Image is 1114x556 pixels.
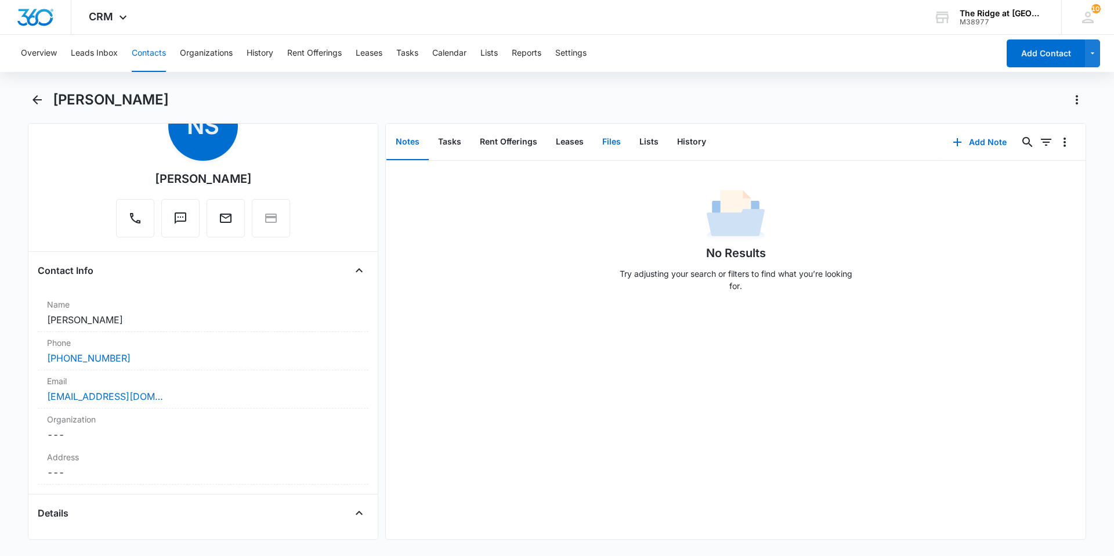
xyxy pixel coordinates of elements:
button: Add Note [941,128,1018,156]
a: Text [161,217,200,227]
h4: Contact Info [38,263,93,277]
span: 101 [1091,4,1101,13]
button: Reports [512,35,541,72]
button: Overview [21,35,57,72]
a: [EMAIL_ADDRESS][DOMAIN_NAME] [47,389,163,403]
button: Notes [386,124,429,160]
a: [PHONE_NUMBER] [47,351,131,365]
h4: Details [38,506,68,520]
button: History [247,35,273,72]
h1: [PERSON_NAME] [53,91,169,109]
button: Add Contact [1007,39,1085,67]
button: Actions [1068,91,1086,109]
button: Leads Inbox [71,35,118,72]
button: Close [350,261,368,280]
div: Phone[PHONE_NUMBER] [38,332,368,370]
button: Tasks [396,35,418,72]
span: CRM [89,10,113,23]
div: account id [960,18,1044,26]
button: Text [161,199,200,237]
button: Rent Offerings [287,35,342,72]
button: Rent Offerings [471,124,547,160]
button: Contacts [132,35,166,72]
div: Address--- [38,446,368,485]
div: Name[PERSON_NAME] [38,294,368,332]
a: Call [116,217,154,227]
button: Settings [555,35,587,72]
button: Calendar [432,35,466,72]
button: Email [207,199,245,237]
dd: --- [47,428,359,442]
div: notifications count [1091,4,1101,13]
label: Organization [47,413,359,425]
button: Call [116,199,154,237]
h1: No Results [706,244,766,262]
span: NS [168,91,238,161]
button: Filters [1037,133,1055,151]
a: Email [207,217,245,227]
button: Files [593,124,630,160]
button: Back [28,91,46,109]
dd: --- [47,465,359,479]
label: Email [47,375,359,387]
p: Try adjusting your search or filters to find what you’re looking for. [614,268,858,292]
dd: [PERSON_NAME] [47,313,359,327]
button: Organizations [180,35,233,72]
button: Close [350,504,368,522]
img: No Data [707,186,765,244]
button: Lists [630,124,668,160]
div: [PERSON_NAME] [155,170,252,187]
button: Leases [547,124,593,160]
button: Lists [480,35,498,72]
div: Organization--- [38,409,368,446]
div: account name [960,9,1044,18]
button: Tasks [429,124,471,160]
button: Leases [356,35,382,72]
label: Phone [47,337,359,349]
label: Name [47,298,359,311]
button: Overflow Menu [1055,133,1074,151]
button: Search... [1018,133,1037,151]
label: Address [47,451,359,463]
button: History [668,124,715,160]
div: Email[EMAIL_ADDRESS][DOMAIN_NAME] [38,370,368,409]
